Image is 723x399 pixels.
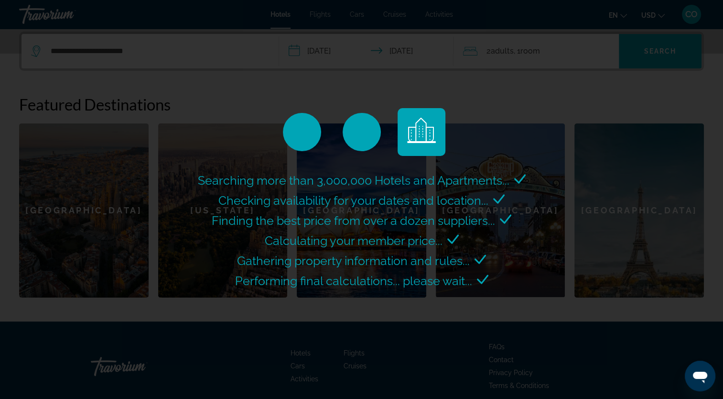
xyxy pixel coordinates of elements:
[685,361,715,391] iframe: Button to launch messaging window
[212,213,495,228] span: Finding the best price from over a dozen suppliers...
[235,274,472,288] span: Performing final calculations... please wait...
[265,233,442,248] span: Calculating your member price...
[198,173,509,188] span: Searching more than 3,000,000 Hotels and Apartments...
[218,193,488,208] span: Checking availability for your dates and location...
[237,254,470,268] span: Gathering property information and rules...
